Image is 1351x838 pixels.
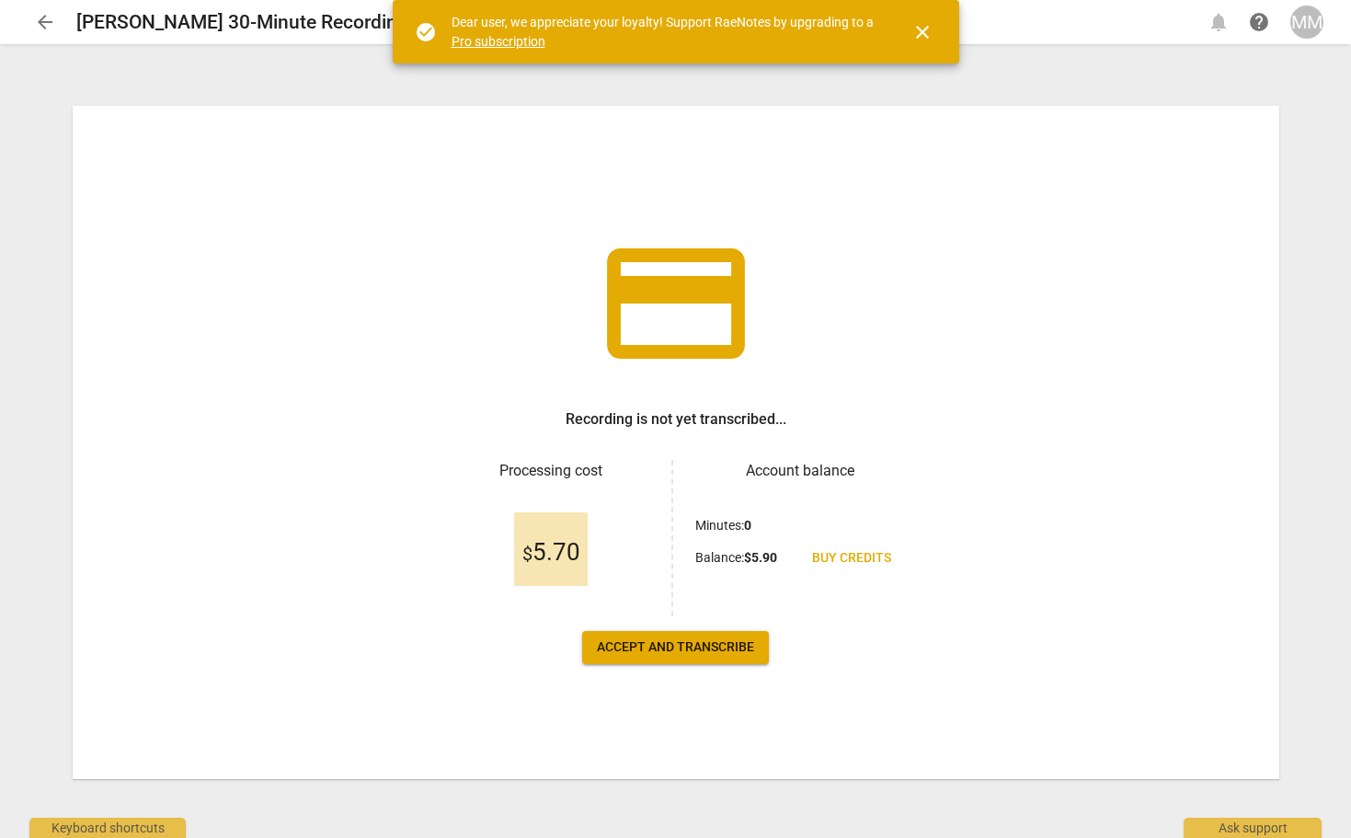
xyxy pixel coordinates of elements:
span: Accept and transcribe [597,638,754,657]
div: Ask support [1184,818,1322,838]
button: Close [900,10,945,54]
h3: Processing cost [446,460,657,482]
span: 5.70 [522,539,580,567]
h3: Account balance [695,460,906,482]
h3: Recording is not yet transcribed... [566,408,786,430]
a: Pro subscription [452,34,545,49]
h2: [PERSON_NAME] 30-Minute Recording [76,11,408,34]
p: Balance : [695,548,777,568]
button: Accept and transcribe [582,631,769,664]
p: Minutes : [695,516,751,535]
b: 0 [744,518,751,533]
span: Buy credits [812,549,891,568]
a: Help [1242,6,1276,39]
span: credit_card [593,221,759,386]
span: arrow_back [34,11,56,33]
span: $ [522,543,532,565]
b: $ 5.90 [744,550,777,565]
a: Buy credits [797,542,906,575]
span: help [1248,11,1270,33]
button: MM [1290,6,1323,39]
div: Dear user, we appreciate your loyalty! Support RaeNotes by upgrading to a [452,13,878,51]
span: close [911,21,933,43]
span: check_circle [415,21,437,43]
div: Keyboard shortcuts [29,818,186,838]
